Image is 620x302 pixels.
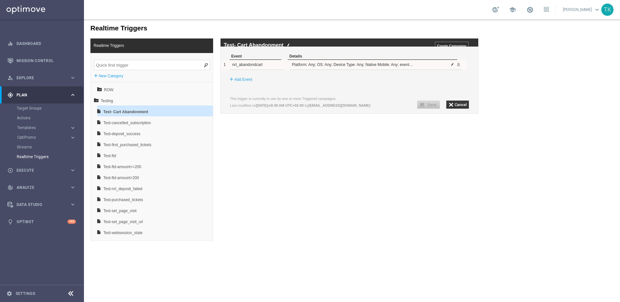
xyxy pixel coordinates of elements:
span: Test-purchased_tickets [19,175,89,186]
i: keyboard_arrow_right [70,125,76,131]
input: Create Campaign [351,22,385,30]
i: keyboard_arrow_right [70,184,76,190]
div: Explore [7,75,70,81]
label: Test- Cart Abandonment [140,23,200,29]
button: OptiPromo keyboard_arrow_right [17,135,76,140]
img: edit_white.png [203,24,206,28]
div: Test-purchased_tickets [19,182,89,187]
span: Test-first_purchased_tickets [19,120,89,131]
div: Optibot [7,213,76,230]
div: Test-first_purchased_tickets [19,127,89,132]
div: Platform: Any; OS: Any; Device Type: Any; Native Mobile: Any; event_channel_ll: Any; event_appweb... [206,40,329,50]
i: lightbulb [7,219,13,225]
span: Test-ftd [19,131,89,142]
div: Actions [17,113,83,123]
div: Test-ftd-amount<=200 [19,149,89,154]
div: nrt_abandondcart [148,40,200,50]
span: Plan [16,93,70,97]
a: Mission Control [16,52,76,69]
span: Test- Cart Abandonment [19,87,89,98]
div: Streams [17,142,83,152]
span: Test-set_page_visit [19,186,89,197]
div: Details [204,34,373,40]
input: Quick find trigger [10,40,126,51]
div: Execute [7,167,70,173]
i: keyboard_arrow_right [70,167,76,173]
a: Target Groups [17,106,67,111]
span: Realtime Triggers [6,21,43,32]
span: Test-set_page_visit_url [19,197,89,208]
div: Plan [7,92,70,98]
i: person_search [7,75,13,81]
span: Analyze [16,186,70,189]
span: school [509,6,516,13]
i: equalizer [7,41,13,47]
div: Test-nrt_deposit_failed [19,171,89,176]
label: + [146,57,150,63]
span: Explore [16,76,70,80]
label: This trigger is currently in use by one or more Triggered campaigns. [146,77,253,81]
span: Testing [17,76,88,87]
a: Realtime Triggers [17,154,67,159]
div: Mission Control [7,52,76,69]
span: ROW [20,65,89,76]
button: track_changes Analyze keyboard_arrow_right [7,185,76,190]
span: Edit [367,43,370,47]
span: Test-cancelled_subscription [19,98,89,109]
div: Test- Cart Abandonment [19,94,89,99]
i: settings [6,291,12,297]
a: Settings [15,292,35,296]
div: OptiPromo [17,135,70,139]
div: Templates [17,126,70,130]
span: Data Studio [16,203,70,207]
a: Actions [17,115,67,121]
i: play_circle_outline [7,167,13,173]
lable: Last modified on at by [146,84,286,88]
button: gps_fixed Plan keyboard_arrow_right [7,92,76,98]
div: Data Studio keyboard_arrow_right [7,202,76,207]
button: lightbulb Optibot +10 [7,219,76,224]
i: keyboard_arrow_right [70,135,76,141]
span: Delete [372,43,376,47]
span: Templates [17,126,63,130]
label: Add Event [150,57,168,63]
i: keyboard_arrow_right [70,75,76,81]
div: Templates [17,123,83,133]
span: Test-ftd-amount>200 [19,153,89,164]
b: [DATE] [172,84,184,88]
a: Dashboard [16,35,76,52]
span: Test-ftd-amount<=200 [19,142,89,153]
i: track_changes [7,185,13,190]
span: OptiPromo [17,135,63,139]
b: [EMAIL_ADDRESS][DOMAIN_NAME] [224,84,286,88]
div: OptiPromo [17,133,83,142]
span: Test-nrt_deposit_failed [19,164,89,175]
label: + [10,53,14,59]
div: Data Studio [7,202,70,208]
div: person_search Explore keyboard_arrow_right [7,75,76,81]
div: Event [146,34,197,40]
span: Test-deposit_success [19,109,89,120]
label: New Category [15,53,39,60]
button: Mission Control [7,58,76,63]
button: play_circle_outline Execute keyboard_arrow_right [7,168,76,173]
button: Templates keyboard_arrow_right [17,125,76,130]
div: +10 [67,220,76,224]
a: Streams [17,145,67,150]
div: Test-deposit_success [19,116,89,121]
i: keyboard_arrow_right [70,92,76,98]
div: Test-websession_state [19,215,89,220]
i: gps_fixed [7,92,13,98]
div: Test-cancelled_subscription [19,105,89,110]
div: Test-set_page_visit_url [19,204,89,209]
a: [PERSON_NAME]keyboard_arrow_down [562,5,601,15]
div: 1 [137,40,142,50]
span: Test-websession_state [19,208,89,219]
div: TK [601,4,614,16]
